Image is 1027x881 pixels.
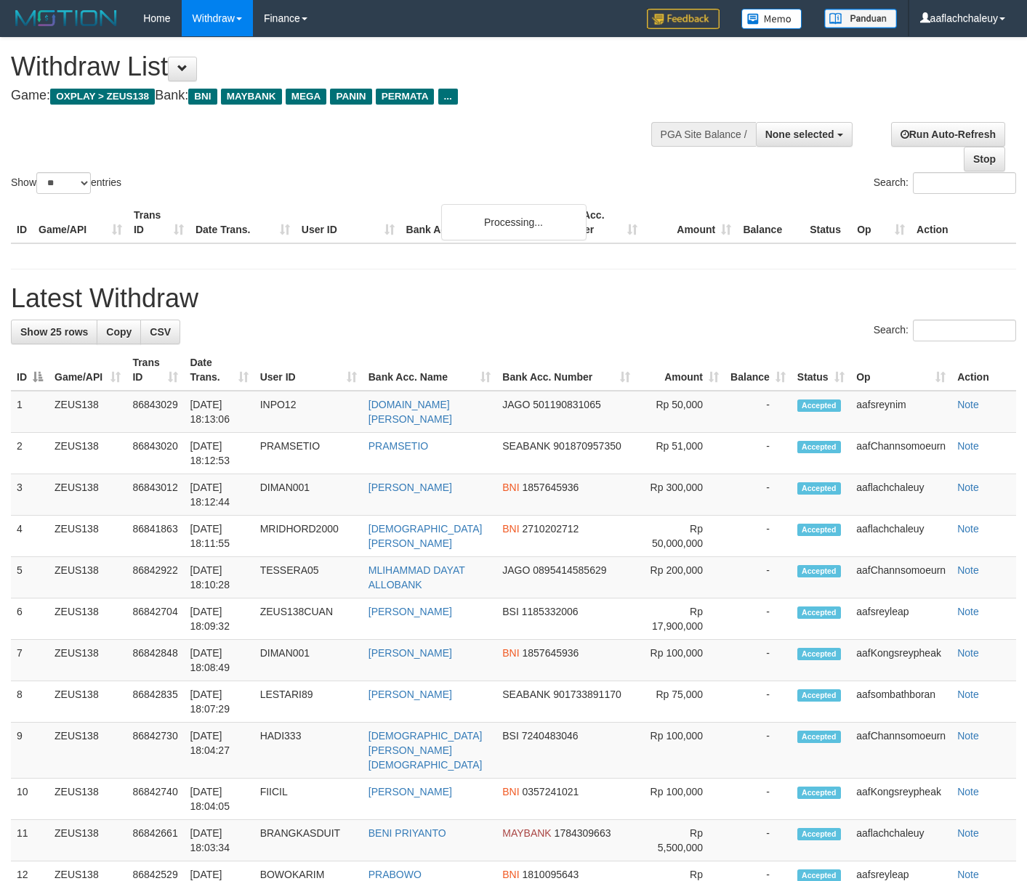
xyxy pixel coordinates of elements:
[523,786,579,797] span: Copy 0357241021 to clipboard
[11,640,49,681] td: 7
[11,7,121,29] img: MOTION_logo.png
[368,786,452,797] a: [PERSON_NAME]
[11,779,49,820] td: 10
[636,681,725,723] td: Rp 75,000
[725,779,792,820] td: -
[368,647,452,659] a: [PERSON_NAME]
[150,326,171,338] span: CSV
[126,640,184,681] td: 86842848
[368,482,452,493] a: [PERSON_NAME]
[636,433,725,474] td: Rp 51,000
[951,349,1016,391] th: Action
[874,320,1016,341] label: Search:
[797,441,841,453] span: Accepted
[502,869,519,880] span: BNI
[126,779,184,820] td: 86842740
[957,523,979,535] a: Note
[850,779,951,820] td: aafKongsreypheak
[49,723,126,779] td: ZEUS138
[850,557,951,598] td: aafChannsomoeurn
[368,399,452,425] a: [DOMAIN_NAME][PERSON_NAME]
[636,557,725,598] td: Rp 200,000
[36,172,91,194] select: Showentries
[797,399,841,412] span: Accepted
[20,326,88,338] span: Show 25 rows
[725,349,792,391] th: Balance: activate to sort column ascending
[11,474,49,516] td: 3
[330,89,371,105] span: PANIN
[850,640,951,681] td: aafKongsreypheak
[533,399,600,410] span: Copy 501190831065 to clipboard
[797,731,841,743] span: Accepted
[913,320,1016,341] input: Search:
[502,827,551,839] span: MAYBANK
[553,689,621,700] span: Copy 901733891170 to clipboard
[49,779,126,820] td: ZEUS138
[221,89,282,105] span: MAYBANK
[643,202,737,243] th: Amount
[850,391,951,433] td: aafsreynim
[725,820,792,861] td: -
[522,606,579,617] span: Copy 1185332006 to clipboard
[636,516,725,557] td: Rp 50,000,000
[850,723,951,779] td: aafChannsomoeurn
[523,869,579,880] span: Copy 1810095643 to clipboard
[874,172,1016,194] label: Search:
[725,598,792,640] td: -
[850,681,951,723] td: aafsombathboran
[496,349,636,391] th: Bank Acc. Number: activate to sort column ascending
[368,606,452,617] a: [PERSON_NAME]
[11,598,49,640] td: 6
[804,202,851,243] th: Status
[851,202,911,243] th: Op
[797,482,841,495] span: Accepted
[850,516,951,557] td: aaflachchaleuy
[400,202,550,243] th: Bank Acc. Name
[725,640,792,681] td: -
[184,681,254,723] td: [DATE] 18:07:29
[523,523,579,535] span: Copy 2710202712 to clipboard
[502,786,519,797] span: BNI
[126,557,184,598] td: 86842922
[502,647,519,659] span: BNI
[184,391,254,433] td: [DATE] 18:13:06
[797,828,841,840] span: Accepted
[254,723,363,779] td: HADI333
[126,349,184,391] th: Trans ID: activate to sort column ascending
[957,689,979,700] a: Note
[11,433,49,474] td: 2
[502,689,550,700] span: SEABANK
[49,598,126,640] td: ZEUS138
[184,723,254,779] td: [DATE] 18:04:27
[11,820,49,861] td: 11
[636,640,725,681] td: Rp 100,000
[741,9,802,29] img: Button%20Memo.svg
[184,349,254,391] th: Date Trans.: activate to sort column ascending
[850,820,951,861] td: aaflachchaleuy
[128,202,190,243] th: Trans ID
[254,433,363,474] td: PRAMSETIO
[254,820,363,861] td: BRANGKASDUIT
[957,827,979,839] a: Note
[502,399,530,410] span: JAGO
[254,349,363,391] th: User ID: activate to sort column ascending
[797,606,841,619] span: Accepted
[957,482,979,493] a: Note
[441,204,587,240] div: Processing...
[126,391,184,433] td: 86843029
[11,320,97,344] a: Show 25 rows
[184,820,254,861] td: [DATE] 18:03:34
[647,9,720,29] img: Feedback.jpg
[190,202,296,243] th: Date Trans.
[523,647,579,659] span: Copy 1857645936 to clipboard
[188,89,217,105] span: BNI
[49,820,126,861] td: ZEUS138
[502,440,550,452] span: SEABANK
[824,9,897,28] img: panduan.png
[11,681,49,723] td: 8
[502,523,519,535] span: BNI
[49,349,126,391] th: Game/API: activate to sort column ascending
[184,516,254,557] td: [DATE] 18:11:55
[725,474,792,516] td: -
[126,474,184,516] td: 86843012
